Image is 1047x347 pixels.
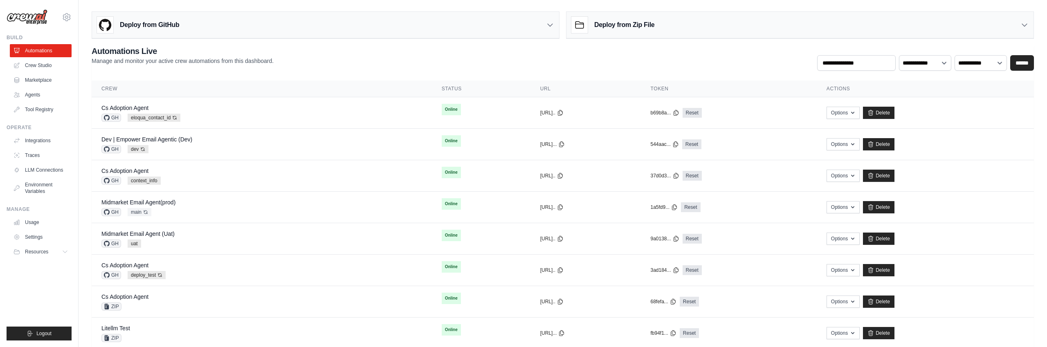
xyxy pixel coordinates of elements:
button: fb94f1... [650,330,676,336]
p: Manage and monitor your active crew automations from this dashboard. [92,57,274,65]
a: Settings [10,231,72,244]
a: Usage [10,216,72,229]
button: 3ad184... [650,267,679,273]
th: URL [530,81,641,97]
a: Cs Adoption Agent [101,293,148,300]
span: context_info [128,177,161,185]
h3: Deploy from GitHub [120,20,179,30]
button: Options [827,233,860,245]
span: Online [442,198,461,210]
span: uat [128,240,141,248]
span: GH [101,145,121,153]
a: Marketplace [10,74,72,87]
a: Dev | Empower Email Agentic (Dev) [101,136,192,143]
button: Options [827,296,860,308]
a: Reset [683,234,702,244]
span: GH [101,240,121,248]
button: 1a5fd9... [650,204,678,210]
span: GH [101,271,121,279]
button: Options [827,264,860,276]
a: Delete [863,264,894,276]
span: GH [101,114,121,122]
span: Online [442,293,461,304]
span: Online [442,261,461,273]
a: Delete [863,138,894,150]
span: Resources [25,248,48,255]
h2: Automations Live [92,45,274,57]
span: Online [442,324,461,336]
a: Delete [863,201,894,213]
a: Crew Studio [10,59,72,72]
div: Operate [7,124,72,131]
a: Tool Registry [10,103,72,116]
span: GH [101,177,121,185]
a: Reset [681,202,700,212]
button: Options [827,201,860,213]
a: Reset [682,139,701,149]
span: dev [128,145,148,153]
button: Resources [10,245,72,258]
a: LLM Connections [10,163,72,177]
button: 68fefa... [650,298,676,305]
a: Reset [680,328,699,338]
a: Delete [863,233,894,245]
button: b69b8a... [650,110,679,116]
img: GitHub Logo [97,17,113,33]
a: Reset [683,108,702,118]
button: 9a0138... [650,235,679,242]
span: ZIP [101,334,121,342]
a: Delete [863,170,894,182]
button: Options [827,138,860,150]
div: Build [7,34,72,41]
button: Options [827,170,860,182]
span: deploy_test [128,271,166,279]
span: main [128,208,151,216]
a: Cs Adoption Agent [101,262,148,269]
img: Logo [7,9,47,25]
span: Online [442,104,461,115]
a: Delete [863,296,894,308]
a: Litellm Test [101,325,130,331]
div: Manage [7,206,72,213]
span: eloqua_contact_id [128,114,180,122]
a: Reset [680,297,699,307]
a: Cs Adoption Agent [101,168,148,174]
a: Midmarket Email Agent(prod) [101,199,175,206]
a: Agents [10,88,72,101]
span: ZIP [101,302,121,311]
span: GH [101,208,121,216]
a: Midmarket Email Agent (Uat) [101,231,175,237]
a: Environment Variables [10,178,72,198]
a: Delete [863,327,894,339]
a: Reset [683,171,702,181]
a: Cs Adoption Agent [101,105,148,111]
span: Online [442,135,461,147]
a: Delete [863,107,894,119]
button: Options [827,107,860,119]
th: Crew [92,81,432,97]
th: Token [640,81,816,97]
th: Status [432,81,530,97]
a: Automations [10,44,72,57]
button: Options [827,327,860,339]
span: Online [442,167,461,178]
a: Reset [683,265,702,275]
a: Traces [10,149,72,162]
button: 37d0d3... [650,172,679,179]
th: Actions [817,81,1034,97]
span: Logout [36,330,52,337]
a: Integrations [10,134,72,147]
span: Online [442,230,461,241]
button: 544aac... [650,141,679,148]
h3: Deploy from Zip File [594,20,654,30]
button: Logout [7,327,72,340]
